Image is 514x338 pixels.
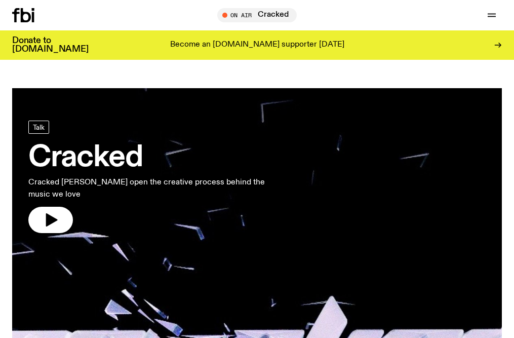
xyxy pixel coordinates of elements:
[28,144,288,172] h3: Cracked
[33,123,45,131] span: Talk
[170,41,344,50] p: Become an [DOMAIN_NAME] supporter [DATE]
[12,36,89,54] h3: Donate to [DOMAIN_NAME]
[28,121,288,233] a: CrackedCracked [PERSON_NAME] open the creative process behind the music we love
[28,121,49,134] a: Talk
[28,176,288,201] p: Cracked [PERSON_NAME] open the creative process behind the music we love
[217,8,297,22] button: On AirCracked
